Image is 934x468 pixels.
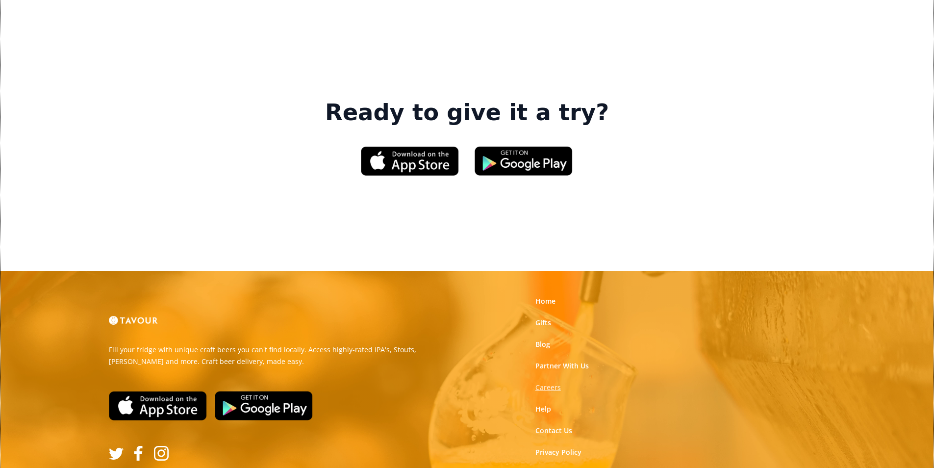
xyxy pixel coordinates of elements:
[535,426,572,436] a: Contact Us
[535,339,550,349] a: Blog
[535,447,581,457] a: Privacy Policy
[535,296,555,306] a: Home
[325,99,609,127] strong: Ready to give it a try?
[109,344,460,367] p: Fill your fridge with unique craft beers you can't find locally. Access highly-rated IPA's, Stout...
[535,404,551,414] a: Help
[535,361,589,371] a: Partner With Us
[535,318,551,328] a: Gifts
[535,383,561,392] a: Careers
